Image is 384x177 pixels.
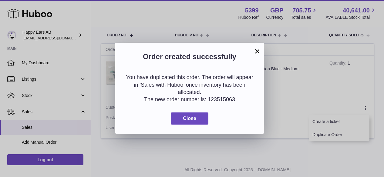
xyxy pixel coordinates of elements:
h2: Order created successfully [124,52,255,65]
span: Close [183,116,196,121]
p: You have duplicated this order. The order will appear in ‘Sales with Huboo’ once inventory has be... [124,74,255,96]
p: The new order number is: 123515063 [124,96,255,103]
button: Close [171,112,208,125]
button: × [254,48,261,55]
